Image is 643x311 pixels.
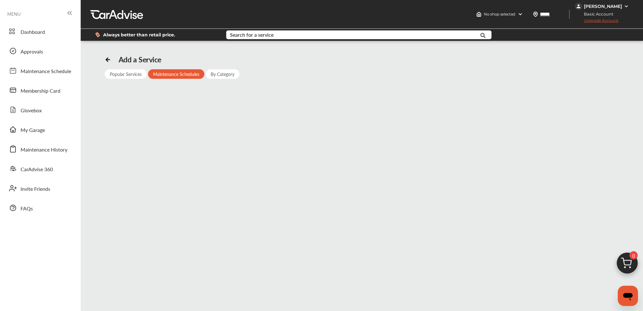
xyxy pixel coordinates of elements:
[6,200,74,216] a: FAQs
[95,32,100,37] img: dollor_label_vector.a70140d1.svg
[21,48,43,56] span: Approvals
[612,250,642,280] img: cart_icon.3d0951e8.svg
[484,12,515,17] span: No shop selected
[230,32,274,37] div: Search for a service
[6,82,74,98] a: Membership Card
[148,69,204,79] div: Maintenance Schedules
[575,3,582,10] img: jVpblrzwTbfkPYzPPzSLxeg0AAAAASUVORK5CYII=
[569,9,570,19] img: header-divider.bc55588e.svg
[6,121,74,138] a: My Garage
[575,11,618,17] span: Basic Account
[6,23,74,40] a: Dashboard
[103,33,175,37] span: Always better than retail price.
[21,28,45,36] span: Dashboard
[476,12,481,17] img: header-home-logo.8d720a4f.svg
[21,185,50,193] span: Invite Friends
[21,107,42,115] span: Glovebox
[21,67,71,76] span: Maintenance Schedule
[6,62,74,79] a: Maintenance Schedule
[206,69,239,79] div: By Category
[575,18,618,26] span: Upgrade Account
[21,146,67,154] span: Maintenance History
[7,11,21,16] span: MENU
[533,12,538,17] img: location_vector.a44bc228.svg
[21,126,45,134] span: My Garage
[21,205,33,213] span: FAQs
[618,286,638,306] iframe: Button to launch messaging window
[6,141,74,157] a: Maintenance History
[6,43,74,59] a: Approvals
[6,180,74,196] a: Invite Friends
[584,3,622,9] div: [PERSON_NAME]
[6,160,74,177] a: CarAdvise 360
[21,165,53,174] span: CarAdvise 360
[629,251,638,259] span: 0
[119,55,161,64] div: Add a Service
[105,69,147,79] div: Popular Services
[6,102,74,118] a: Glovebox
[624,4,629,9] img: WGsFRI8htEPBVLJbROoPRyZpYNWhNONpIPPETTm6eUC0GeLEiAAAAAElFTkSuQmCC
[518,12,523,17] img: header-down-arrow.9dd2ce7d.svg
[21,87,60,95] span: Membership Card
